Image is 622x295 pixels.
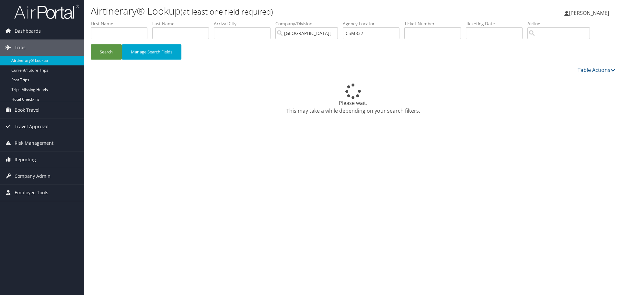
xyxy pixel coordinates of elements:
[91,4,441,18] h1: Airtinerary® Lookup
[180,6,273,17] small: (at least one field required)
[15,152,36,168] span: Reporting
[578,66,616,74] a: Table Actions
[91,20,152,27] label: First Name
[564,3,616,23] a: [PERSON_NAME]
[214,20,275,27] label: Arrival City
[15,135,53,151] span: Risk Management
[343,20,404,27] label: Agency Locator
[527,20,595,27] label: Airline
[15,40,26,56] span: Trips
[15,185,48,201] span: Employee Tools
[14,4,79,19] img: airportal-logo.png
[152,20,214,27] label: Last Name
[15,23,41,39] span: Dashboards
[15,119,49,135] span: Travel Approval
[15,102,40,118] span: Book Travel
[91,44,122,60] button: Search
[15,168,51,184] span: Company Admin
[466,20,527,27] label: Ticketing Date
[91,84,616,115] div: Please wait. This may take a while depending on your search filters.
[122,44,181,60] button: Manage Search Fields
[275,20,343,27] label: Company/Division
[569,9,609,17] span: [PERSON_NAME]
[404,20,466,27] label: Ticket Number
